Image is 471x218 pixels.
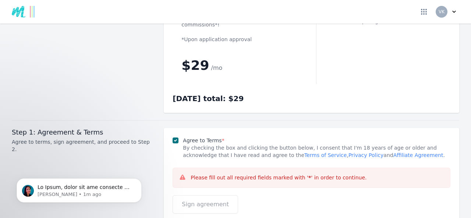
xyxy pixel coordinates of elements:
span: Sign agreement [182,200,229,209]
a: Terms of Service [304,152,347,158]
span: [DATE] total: $29 [173,94,244,103]
p: By checking the box and clicking the button below, I consent that I'm 18 years of age or older an... [183,144,450,159]
iframe: Intercom notifications message [6,163,153,214]
button: Sign agreement [173,195,238,214]
span: *Upon application approval [181,36,252,42]
p: Please fill out all required fields marked with ' ' in order to continue. [191,174,366,182]
p: Agree to terms, sign agreement, and proceed to Step 2. [12,138,155,153]
span: $29 [181,58,209,73]
a: Affiliate Agreement [393,152,443,158]
h3: Step 1: Agreement & Terms [12,128,155,137]
span: /mo [211,64,223,71]
a: Privacy Policy [348,152,383,158]
label: Agree to Terms [183,137,224,143]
